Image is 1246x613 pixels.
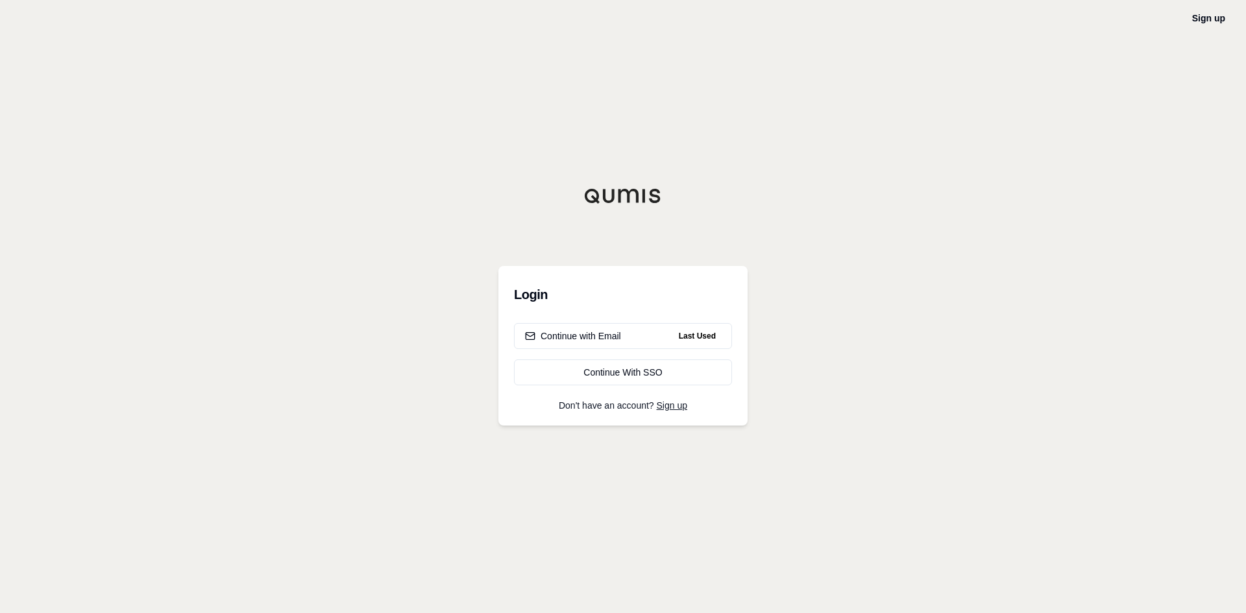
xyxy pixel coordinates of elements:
[525,330,621,343] div: Continue with Email
[1192,13,1225,23] a: Sign up
[584,188,662,204] img: Qumis
[514,401,732,410] p: Don't have an account?
[514,323,732,349] button: Continue with EmailLast Used
[525,366,721,379] div: Continue With SSO
[514,359,732,385] a: Continue With SSO
[657,400,687,411] a: Sign up
[674,328,721,344] span: Last Used
[514,282,732,307] h3: Login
